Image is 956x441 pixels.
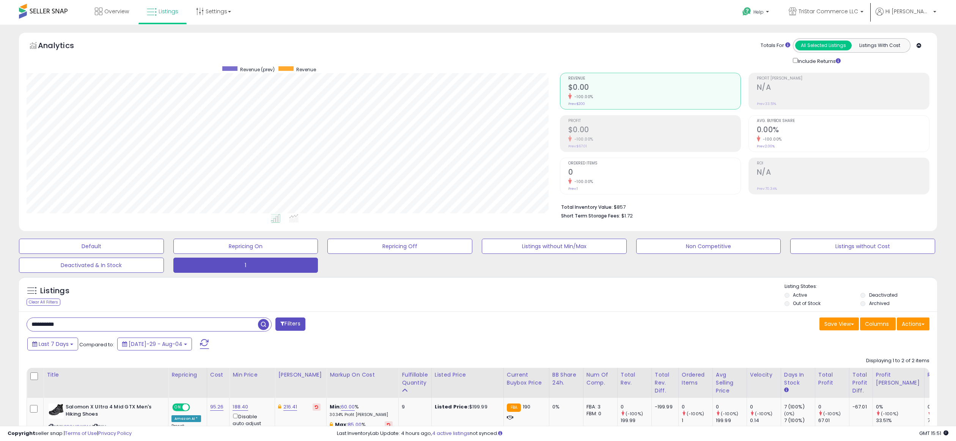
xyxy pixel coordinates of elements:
[27,299,60,306] div: Clear All Filters
[586,371,614,387] div: Num of Comp.
[159,8,178,15] span: Listings
[330,403,341,410] b: Min:
[39,340,69,348] span: Last 7 Days
[402,371,428,387] div: Fulfillable Quantity
[716,417,747,424] div: 199.99
[885,8,931,15] span: Hi [PERSON_NAME]
[341,403,355,411] a: 60.00
[432,430,470,437] a: 4 active listings
[572,136,593,142] small: -100.00%
[655,403,673,410] div: -199.99
[636,239,781,254] button: Non Competitive
[327,368,399,398] th: The percentage added to the cost of goods (COGS) that forms the calculator for Min & Max prices.
[682,371,709,387] div: Ordered Items
[568,168,741,178] h2: 0
[402,403,425,410] div: 9
[860,317,896,330] button: Columns
[621,417,651,424] div: 199.99
[919,430,948,437] span: 2025-08-12 15:51 GMT
[8,430,132,437] div: seller snap | |
[790,239,935,254] button: Listings without Cost
[561,213,620,219] b: Short Term Storage Fees:
[482,239,627,254] button: Listings without Min/Max
[586,403,612,410] div: FBA: 3
[852,371,870,395] div: Total Profit Diff.
[626,411,643,417] small: (-100%)
[757,168,929,178] h2: N/A
[818,371,846,387] div: Total Profit
[760,136,782,142] small: -100.00%
[552,371,580,387] div: BB Share 24h.
[750,403,781,410] div: 0
[793,292,807,298] label: Active
[687,411,704,417] small: (-100%)
[19,258,164,273] button: Deactivated & In Stock
[387,423,390,427] i: Revert to store-level Max Markup
[435,403,498,410] div: $199.99
[818,417,849,424] div: 67.01
[335,421,348,428] b: Max:
[784,371,812,387] div: Days In Stock
[327,239,472,254] button: Repricing Off
[129,340,182,348] span: [DATE]-29 - Aug-04
[233,371,272,379] div: Min Price
[27,338,78,350] button: Last 7 Days
[586,410,612,417] div: FBM: 0
[852,403,867,410] div: -67.01
[568,102,585,106] small: Prev: $200
[757,144,775,149] small: Prev: 2.00%
[750,417,781,424] div: 0.14
[189,404,201,411] span: OFF
[757,83,929,93] h2: N/A
[876,417,924,424] div: 33.51%
[865,320,889,328] span: Columns
[278,371,323,379] div: [PERSON_NAME]
[572,94,593,100] small: -100.00%
[761,42,790,49] div: Totals For
[275,317,305,331] button: Filters
[233,403,248,411] a: 188.40
[682,403,712,410] div: 0
[173,258,318,273] button: 1
[819,317,859,330] button: Save View
[795,41,852,50] button: All Selected Listings
[568,83,741,93] h2: $0.00
[561,202,924,211] li: $857
[79,341,114,348] span: Compared to:
[296,66,316,73] span: Revenue
[173,404,182,411] span: ON
[19,239,164,254] button: Default
[869,300,890,307] label: Archived
[171,371,204,379] div: Repricing
[435,403,469,410] b: Listed Price:
[851,41,908,50] button: Listings With Cost
[568,119,741,123] span: Profit
[682,417,712,424] div: 1
[523,403,530,410] span: 190
[66,403,158,419] b: Salomon X Ultra 4 Mid GTX Men's Hiking Shoes
[315,405,318,409] i: Revert to store-level Dynamic Max Price
[210,371,226,379] div: Cost
[283,403,297,411] a: 216.41
[507,403,521,412] small: FBA
[568,125,741,136] h2: $0.00
[928,371,955,379] div: ROI
[742,7,752,16] i: Get Help
[876,8,936,25] a: Hi [PERSON_NAME]
[330,371,395,379] div: Markup on Cost
[716,403,747,410] div: 0
[757,125,929,136] h2: 0.00%
[787,56,850,65] div: Include Returns
[507,371,546,387] div: Current Buybox Price
[40,286,69,296] h5: Listings
[793,300,821,307] label: Out of Stock
[49,403,64,419] img: 41ksgdLGo3L._SL40_.jpg
[568,77,741,81] span: Revenue
[330,421,393,435] div: %
[568,144,587,149] small: Prev: $67.01
[337,430,948,437] div: Last InventoryLab Update: 4 hours ago, not synced.
[784,387,789,394] small: Days In Stock.
[716,371,744,395] div: Avg Selling Price
[47,371,165,379] div: Title
[869,292,898,298] label: Deactivated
